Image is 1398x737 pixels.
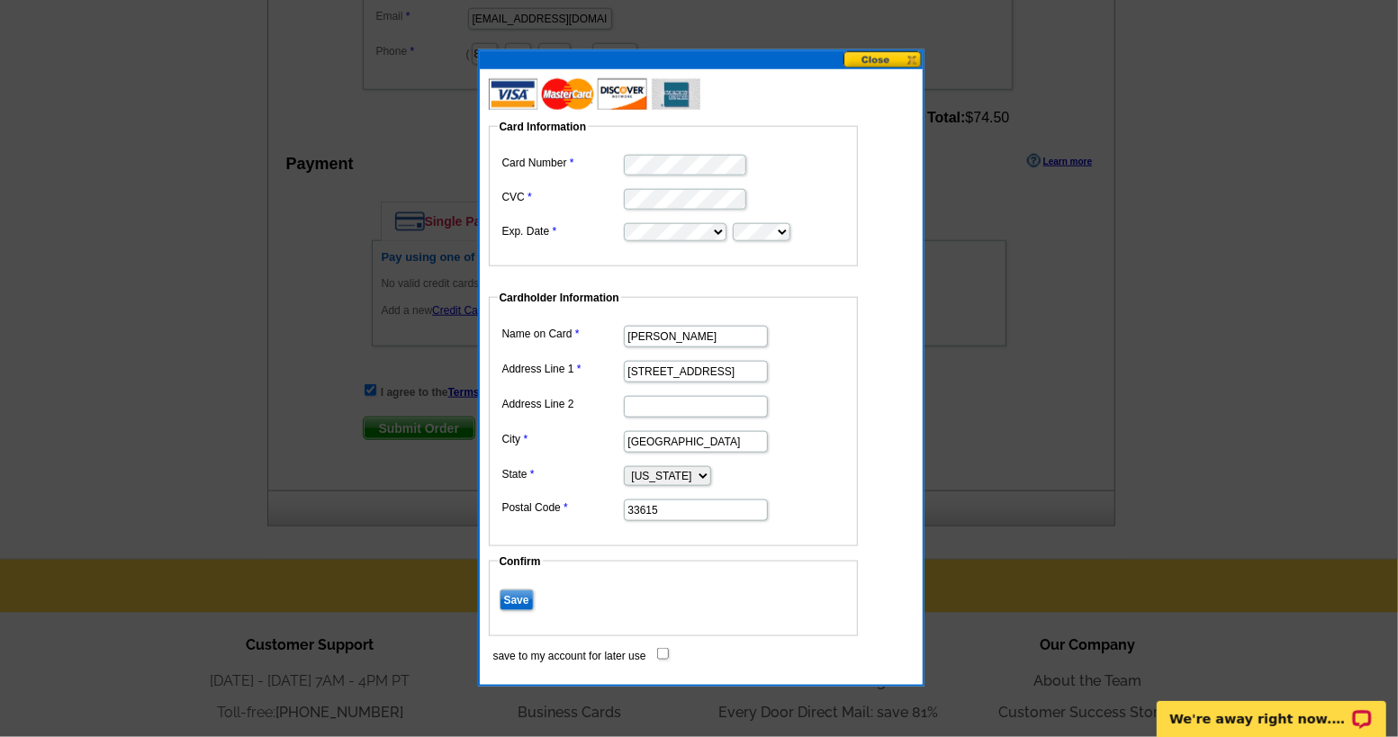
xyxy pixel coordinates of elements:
[502,223,622,239] label: Exp. Date
[502,189,622,205] label: CVC
[500,589,534,611] input: Save
[502,499,622,516] label: Postal Code
[489,78,700,110] img: acceptedCards.gif
[502,155,622,171] label: Card Number
[1145,680,1398,737] iframe: LiveChat chat widget
[493,648,646,664] label: save to my account for later use
[502,466,622,482] label: State
[502,326,622,342] label: Name on Card
[502,431,622,447] label: City
[498,119,589,135] legend: Card Information
[498,290,621,306] legend: Cardholder Information
[502,396,622,412] label: Address Line 2
[502,361,622,377] label: Address Line 1
[498,553,543,570] legend: Confirm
